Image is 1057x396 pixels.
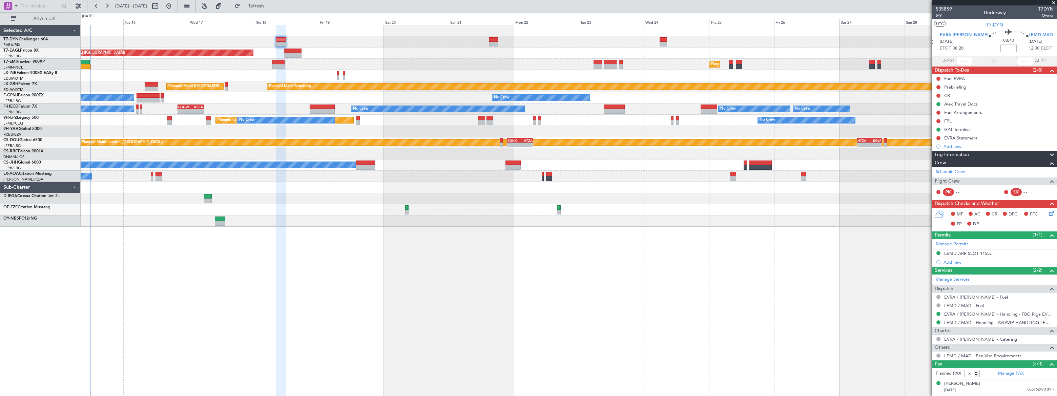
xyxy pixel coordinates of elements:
[857,143,870,147] div: -
[940,45,951,52] span: ETOT
[956,189,971,195] div: - -
[190,109,203,113] div: -
[944,320,1054,325] a: LEMD / MAD - Handling - AVIAVIP HANDLING LEMD /MAD
[520,138,533,143] div: HTZA
[3,138,19,142] span: CS-DOU
[944,311,1054,317] a: EVRA / [PERSON_NAME] - Handling - FBO Riga EVRA / [PERSON_NAME]
[986,21,1003,29] span: T7-DYN
[944,135,977,141] div: EVRA Statement
[944,84,966,90] div: Prebriefing
[944,93,950,98] div: CB
[935,151,969,159] span: Leg Information
[3,127,19,131] span: 9H-YAA
[82,14,94,19] div: [DATE]
[3,105,37,109] a: F-HECDFalcon 7X
[239,115,255,125] div: No Crew
[3,161,41,165] a: CS-JHHGlobal 6000
[3,42,20,48] a: EVRA/RIX
[944,118,952,124] div: FPL
[940,32,989,39] span: EVRA [PERSON_NAME]
[957,211,963,218] span: MF
[936,370,961,377] label: Planned PAX
[514,19,579,25] div: Mon 22
[82,137,163,148] div: Planned Maint London ([GEOGRAPHIC_DATA])
[507,138,520,143] div: EGKK
[944,303,984,308] a: LEMD / MAD - Fuel
[940,38,954,45] span: [DATE]
[943,188,954,196] div: PIC
[3,143,21,148] a: LFPB/LBG
[178,109,191,113] div: -
[3,216,19,221] span: OY-NBS
[3,172,19,176] span: LX-AOA
[3,71,57,75] a: LX-INBFalcon 900EX EASy II
[1038,13,1054,18] span: Owner
[1029,45,1039,52] span: 12:00
[3,82,37,86] a: LX-GBHFalcon 7X
[3,121,23,126] a: LFMD/CEQ
[1033,360,1042,367] span: (3/3)
[123,19,188,25] div: Tue 16
[944,110,982,115] div: Fuel Arrangements
[353,104,369,114] div: No Crew
[953,45,963,52] span: 08:20
[3,82,18,86] span: LX-GBH
[3,132,21,137] a: FCBB/BZV
[3,116,39,120] a: 9H-LPZLegacy 500
[944,259,1054,265] div: Add new
[935,360,942,368] span: Pax
[3,205,50,209] a: OE-FZECitation Mustang
[3,93,18,97] span: F-GPNJ
[269,81,311,92] div: Planned Maint Nurnberg
[1011,188,1022,196] div: SIC
[3,93,44,97] a: F-GPNJFalcon 900EX
[869,143,882,147] div: -
[1033,67,1042,74] span: (2/8)
[957,221,962,228] span: FP
[1028,387,1054,393] span: 058762473 (PP)
[944,101,978,107] div: Alex Travel Docs
[935,177,960,185] span: Flight Crew
[944,76,965,81] div: Fuel EVRA
[1023,189,1039,195] div: - -
[3,60,45,64] a: T7-EMIHawker 900XP
[168,81,275,92] div: Planned Maint [GEOGRAPHIC_DATA] ([GEOGRAPHIC_DATA])
[1009,211,1019,218] span: DFC,
[189,19,254,25] div: Wed 17
[3,127,42,131] a: 9H-YAAGlobal 5000
[1003,37,1014,44] span: 03:40
[869,138,882,143] div: EGLF
[254,19,319,25] div: Thu 18
[3,110,21,115] a: LFPB/LBG
[935,344,950,352] span: Others
[944,127,971,132] div: GAT Terminal
[944,250,992,256] div: LEMD ARR SLOT 1155z
[936,169,965,175] a: Schedule Crew
[840,19,905,25] div: Sat 27
[384,19,449,25] div: Sat 20
[944,294,1008,300] a: EVRA / [PERSON_NAME] - Fuel
[3,49,39,53] a: T7-EAGLFalcon 8X
[3,49,20,53] span: T7-EAGL
[3,205,18,209] span: OE-FZE
[956,57,972,65] input: --:--
[231,1,272,12] button: Refresh
[3,172,52,176] a: LX-AOACitation Mustang
[3,194,60,198] a: D-IEGACessna Citation Jet 2+
[217,115,313,125] div: Planned [GEOGRAPHIC_DATA] ([GEOGRAPHIC_DATA])
[520,143,533,147] div: -
[935,285,953,293] span: Dispatch
[1035,58,1046,64] span: ALDT
[774,19,839,25] div: Fri 26
[709,19,774,25] div: Thu 25
[21,1,60,11] input: Trip Number
[3,60,17,64] span: T7-EMI
[3,87,23,92] a: EDLW/DTM
[1029,32,1053,39] span: LEMD MAD
[935,159,946,167] span: Crew
[944,144,1054,149] div: Add new
[1030,211,1038,218] span: FFC
[935,327,951,335] span: Charter
[936,5,952,13] span: 535859
[998,370,1024,377] a: Manage PAX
